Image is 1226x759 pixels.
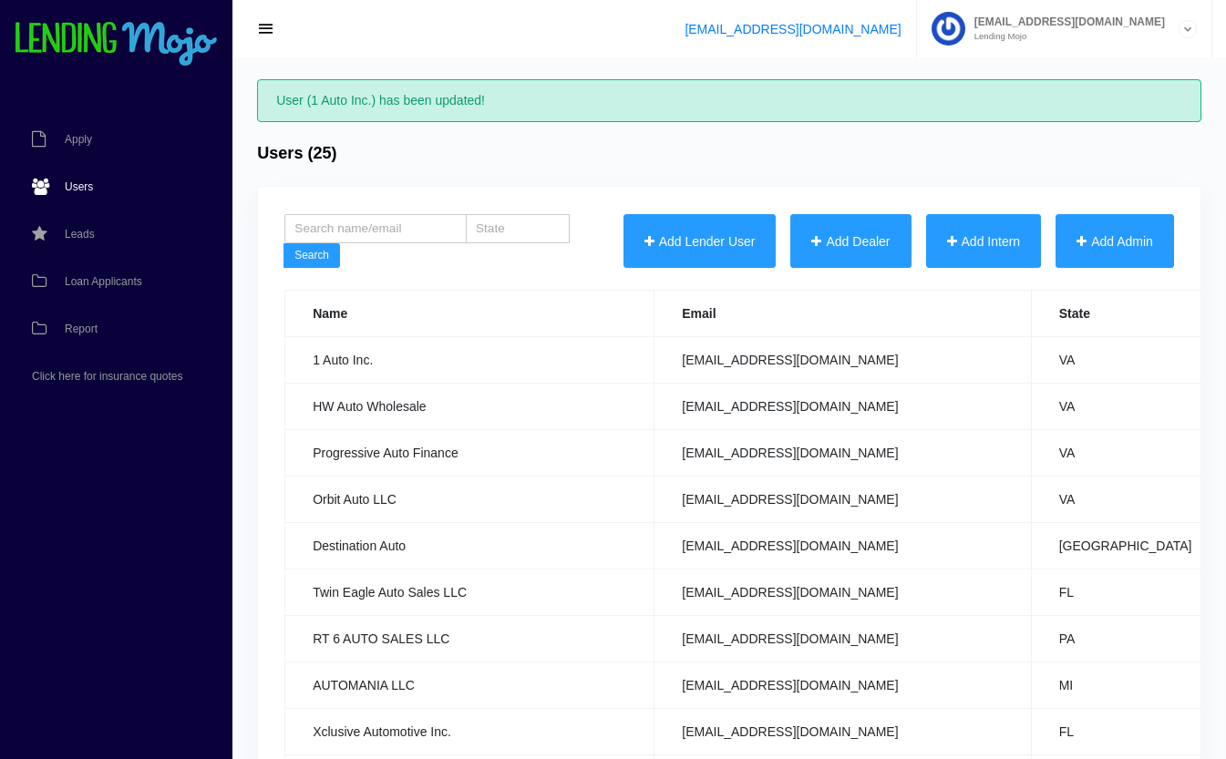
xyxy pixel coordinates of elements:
div: User (1 Auto Inc.) has been updated! [257,79,1201,122]
img: logo-small.png [14,22,219,67]
th: State [1031,291,1220,337]
small: Lending Mojo [965,32,1165,41]
td: VA [1031,337,1220,384]
a: [EMAIL_ADDRESS][DOMAIN_NAME] [685,22,901,36]
input: Search name/email [284,214,467,243]
span: Users [65,181,93,192]
td: [EMAIL_ADDRESS][DOMAIN_NAME] [654,523,1031,569]
td: Orbit Auto LLC [285,477,654,523]
td: Progressive Auto Finance [285,430,654,477]
td: RT 6 AUTO SALES LLC [285,616,654,662]
span: Loan Applicants [65,276,142,287]
td: Destination Auto [285,523,654,569]
td: FL [1031,569,1220,616]
span: Apply [65,134,92,145]
img: Profile image [932,12,965,46]
td: 1 Auto Inc. [285,337,654,384]
td: HW Auto Wholesale [285,384,654,430]
td: [EMAIL_ADDRESS][DOMAIN_NAME] [654,709,1031,755]
button: Search [283,243,340,269]
td: [EMAIL_ADDRESS][DOMAIN_NAME] [654,616,1031,662]
td: VA [1031,384,1220,430]
td: [EMAIL_ADDRESS][DOMAIN_NAME] [654,430,1031,477]
h4: Users (25) [257,144,336,164]
button: Add Dealer [790,214,911,269]
span: Click here for insurance quotes [32,371,182,382]
td: FL [1031,709,1220,755]
span: [EMAIL_ADDRESS][DOMAIN_NAME] [965,16,1165,27]
td: Twin Eagle Auto Sales LLC [285,569,654,616]
td: [GEOGRAPHIC_DATA] [1031,523,1220,569]
td: [EMAIL_ADDRESS][DOMAIN_NAME] [654,662,1031,709]
td: [EMAIL_ADDRESS][DOMAIN_NAME] [654,477,1031,523]
td: Xclusive Automotive Inc. [285,709,654,755]
td: AUTOMANIA LLC [285,662,654,709]
span: Report [65,323,98,334]
button: Add Admin [1056,214,1174,269]
button: Add Lender User [623,214,777,269]
th: Name [285,291,654,337]
input: State [466,214,571,243]
td: [EMAIL_ADDRESS][DOMAIN_NAME] [654,384,1031,430]
button: Add Intern [926,214,1042,269]
td: VA [1031,430,1220,477]
td: VA [1031,477,1220,523]
td: MI [1031,662,1220,709]
td: [EMAIL_ADDRESS][DOMAIN_NAME] [654,337,1031,384]
th: Email [654,291,1031,337]
td: [EMAIL_ADDRESS][DOMAIN_NAME] [654,569,1031,616]
span: Leads [65,229,95,240]
td: PA [1031,616,1220,662]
